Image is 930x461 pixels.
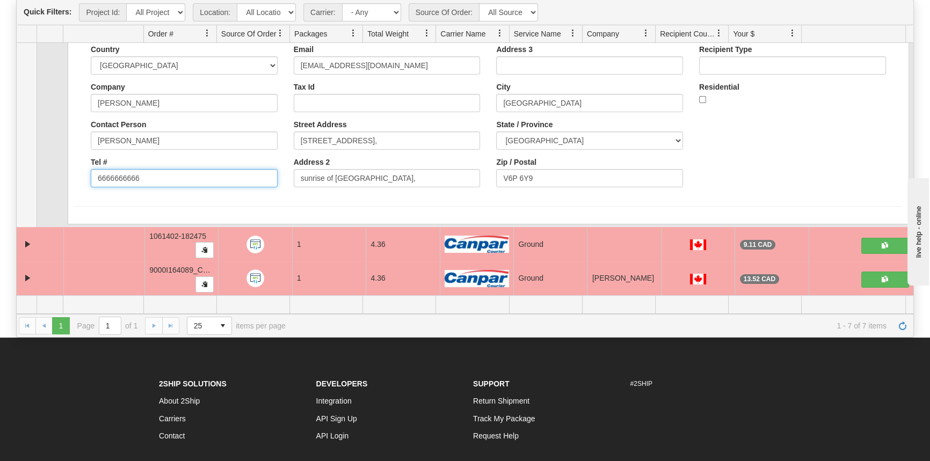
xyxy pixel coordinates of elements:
[861,272,909,288] button: Shipping Documents
[24,6,71,17] label: Quick Filters:
[91,45,120,54] label: Country
[409,3,479,21] span: Source Of Order:
[367,28,409,39] span: Total Weight
[861,238,909,254] button: Shipping Documents
[52,317,69,334] span: Page 1
[690,274,706,284] img: CA
[91,83,125,91] label: Company
[294,83,315,91] label: Tax Id
[159,414,186,423] a: Carriers
[370,240,385,248] span: 4.36
[710,24,728,42] a: Recipient Country filter column settings
[303,3,342,21] span: Carrier:
[740,274,779,284] div: 13.52 CAD
[246,269,264,287] img: API
[149,232,206,240] span: 1061402-182475
[445,270,509,287] img: Canpar
[316,379,368,388] strong: Developers
[473,397,529,405] a: Return Shipment
[316,431,349,440] a: API Login
[783,24,801,42] a: Your $ filter column settings
[301,321,887,330] span: 1 - 7 of 7 items
[297,274,301,282] span: 1
[195,242,214,258] button: Copy to clipboard
[513,261,587,296] td: Ground
[894,317,911,334] a: Refresh
[195,276,214,292] button: Copy to clipboard
[587,28,619,39] span: Company
[91,158,107,166] label: Tel #
[491,24,509,42] a: Carrier Name filter column settings
[344,24,362,42] a: Packages filter column settings
[699,83,739,91] label: Residential
[21,272,34,285] a: Expand
[271,24,289,42] a: Source Of Order filter column settings
[513,227,587,261] td: Ground
[637,24,655,42] a: Company filter column settings
[496,45,533,54] label: Address 3
[440,28,485,39] span: Carrier Name
[193,3,237,21] span: Location:
[699,45,752,54] label: Recipient Type
[148,28,173,39] span: Order #
[21,238,34,251] a: Expand
[417,24,435,42] a: Total Weight filter column settings
[8,9,99,17] div: live help - online
[187,317,232,335] span: Page sizes drop down
[905,175,929,285] iframe: chat widget
[445,236,509,253] img: Canpar
[564,24,582,42] a: Service Name filter column settings
[294,28,327,39] span: Packages
[370,274,385,282] span: 4.36
[496,83,510,91] label: City
[473,379,510,388] strong: Support
[294,45,314,54] label: Email
[316,397,352,405] a: Integration
[91,120,146,129] label: Contact Person
[740,240,776,250] div: 9.11 CAD
[630,380,772,387] h6: #2SHIP
[149,266,217,274] span: 9000I164089_CATH
[294,158,330,166] label: Address 2
[660,28,715,39] span: Recipient Country
[159,397,200,405] a: About 2Ship
[214,317,231,334] span: select
[690,239,706,250] img: CA
[99,317,121,334] input: Page 1
[514,28,561,39] span: Service Name
[79,3,126,21] span: Project Id:
[77,317,138,335] span: Page of 1
[294,120,347,129] label: Street Address
[221,28,277,39] span: Source Of Order
[587,261,660,296] td: [PERSON_NAME]
[159,379,227,388] strong: 2Ship Solutions
[733,28,754,39] span: Your $
[473,414,535,423] a: Track My Package
[496,120,553,129] label: State / Province
[194,320,208,331] span: 25
[159,431,185,440] a: Contact
[316,414,357,423] a: API Sign Up
[496,158,536,166] label: Zip / Postal
[297,240,301,248] span: 1
[473,431,519,440] a: Request Help
[198,24,216,42] a: Order # filter column settings
[246,236,264,253] img: API
[187,317,286,335] span: items per page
